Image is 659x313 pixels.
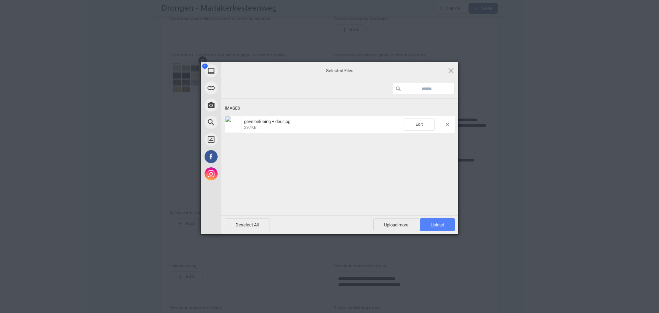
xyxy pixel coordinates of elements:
div: Facebook [201,148,283,165]
span: Deselect All [225,218,269,231]
span: 1 [202,64,208,69]
div: Web Search [201,114,283,131]
div: Instagram [201,165,283,182]
span: Edit [404,119,435,131]
span: Selected Files [271,67,408,74]
div: My Device [201,62,283,79]
div: Take Photo [201,97,283,114]
span: 297KB [244,125,256,130]
span: Upload [420,218,455,231]
span: Upload more [373,218,419,231]
div: Images [225,102,455,115]
span: gevelbekleing + deur.jpg [242,119,404,130]
div: Link (URL) [201,79,283,97]
span: Upload [431,222,444,227]
img: 308fdfdd-41a1-4a50-a9b5-6fea44dc2eff [225,116,242,133]
span: gevelbekleing + deur.jpg [244,119,290,124]
div: Unsplash [201,131,283,148]
span: Click here or hit ESC to close picker [447,67,455,74]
